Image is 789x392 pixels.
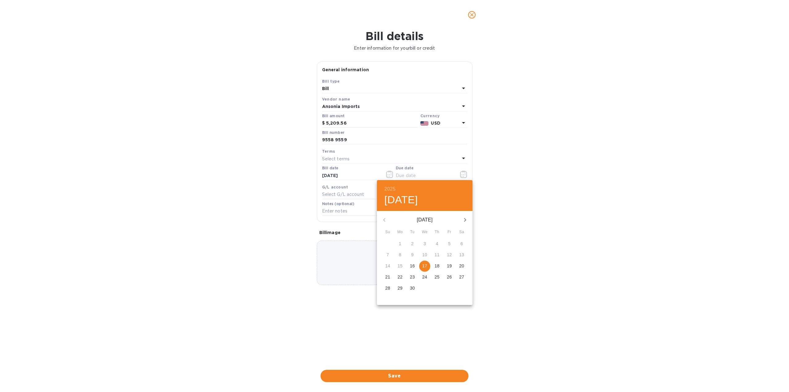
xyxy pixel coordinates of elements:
[382,272,393,283] button: 21
[382,229,393,235] span: Su
[447,263,452,269] p: 19
[394,229,406,235] span: Mo
[385,274,390,280] p: 21
[410,263,415,269] p: 16
[410,274,415,280] p: 23
[419,272,430,283] button: 24
[384,193,418,206] button: [DATE]
[444,229,455,235] span: Fr
[456,272,467,283] button: 27
[382,283,393,294] button: 28
[435,263,439,269] p: 18
[456,229,467,235] span: Sa
[435,274,439,280] p: 25
[459,274,464,280] p: 27
[431,261,443,272] button: 18
[398,285,403,291] p: 29
[419,229,430,235] span: We
[407,283,418,294] button: 30
[384,185,395,193] button: 2025
[407,229,418,235] span: Tu
[459,263,464,269] p: 20
[431,272,443,283] button: 25
[431,229,443,235] span: Th
[456,261,467,272] button: 20
[385,285,390,291] p: 28
[410,285,415,291] p: 30
[444,261,455,272] button: 19
[394,283,406,294] button: 29
[392,216,458,224] p: [DATE]
[422,263,427,269] p: 17
[398,274,403,280] p: 22
[419,261,430,272] button: 17
[407,272,418,283] button: 23
[407,261,418,272] button: 16
[444,272,455,283] button: 26
[394,272,406,283] button: 22
[422,274,427,280] p: 24
[447,274,452,280] p: 26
